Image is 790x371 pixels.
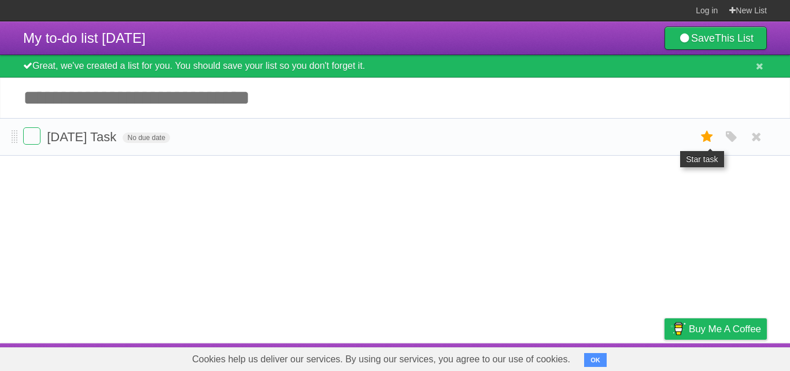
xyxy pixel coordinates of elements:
[47,130,119,144] span: [DATE] Task
[665,27,767,50] a: SaveThis List
[180,348,582,371] span: Cookies help us deliver our services. By using our services, you agree to our use of cookies.
[670,319,686,339] img: Buy me a coffee
[715,32,754,44] b: This List
[23,127,40,145] label: Done
[649,346,680,368] a: Privacy
[610,346,636,368] a: Terms
[123,133,169,143] span: No due date
[689,319,761,339] span: Buy me a coffee
[694,346,767,368] a: Suggest a feature
[584,353,607,367] button: OK
[23,30,146,46] span: My to-do list [DATE]
[511,346,535,368] a: About
[696,127,718,146] label: Star task
[665,318,767,340] a: Buy me a coffee
[549,346,596,368] a: Developers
